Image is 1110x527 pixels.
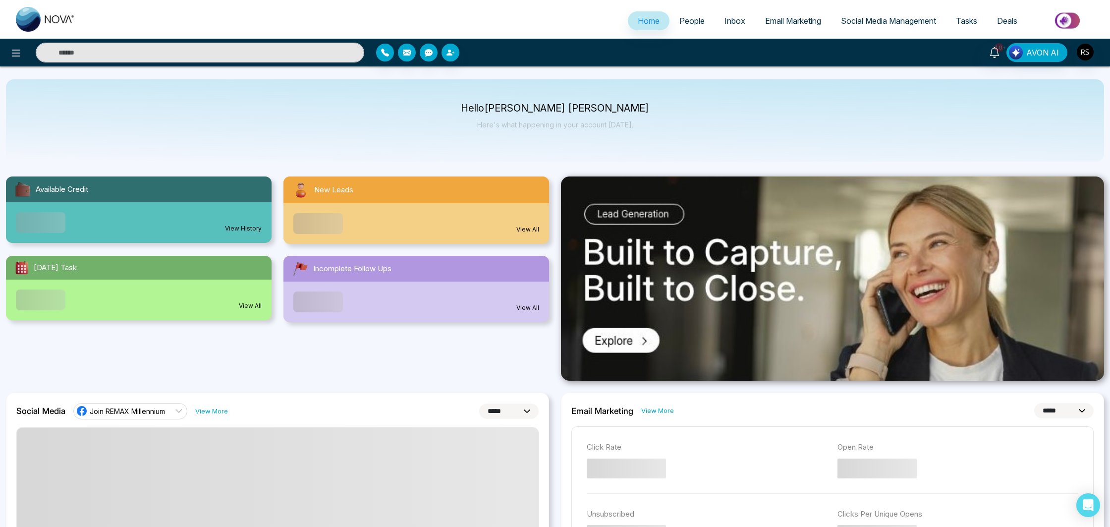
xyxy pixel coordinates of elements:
span: Social Media Management [841,16,936,26]
a: Social Media Management [831,11,946,30]
span: Email Marketing [765,16,821,26]
a: People [669,11,715,30]
a: Inbox [715,11,755,30]
span: New Leads [314,184,353,196]
h2: Email Marketing [571,406,633,416]
button: AVON AI [1006,43,1067,62]
a: View More [641,406,674,415]
img: User Avatar [1077,44,1094,60]
a: Tasks [946,11,987,30]
span: 10+ [995,43,1003,52]
a: Incomplete Follow UpsView All [277,256,555,322]
p: Unsubscribed [587,509,828,520]
div: Open Intercom Messenger [1076,493,1100,517]
img: Lead Flow [1009,46,1023,59]
img: newLeads.svg [291,180,310,199]
p: Here's what happening in your account [DATE]. [461,120,649,129]
img: todayTask.svg [14,260,30,276]
a: 10+ [983,43,1006,60]
img: followUps.svg [291,260,309,278]
a: View All [239,301,262,310]
span: AVON AI [1026,47,1059,59]
a: Deals [987,11,1027,30]
img: Market-place.gif [1032,9,1104,32]
h2: Social Media [16,406,65,416]
span: [DATE] Task [34,262,77,274]
a: Home [628,11,669,30]
span: Available Credit [36,184,88,195]
span: People [679,16,705,26]
a: View All [516,303,539,312]
span: Inbox [724,16,745,26]
a: View All [516,225,539,234]
a: View More [195,407,228,416]
a: View History [225,224,262,233]
img: Nova CRM Logo [16,7,75,32]
a: New LeadsView All [277,176,555,244]
span: Deals [997,16,1017,26]
img: . [561,176,1104,381]
img: availableCredit.svg [14,180,32,198]
span: Home [638,16,660,26]
span: Join REMAX Millennium [90,407,165,416]
p: Click Rate [587,442,828,453]
p: Clicks Per Unique Opens [837,509,1078,520]
a: Email Marketing [755,11,831,30]
span: Incomplete Follow Ups [313,263,391,275]
p: Open Rate [837,442,1078,453]
p: Hello [PERSON_NAME] [PERSON_NAME] [461,104,649,113]
span: Tasks [956,16,977,26]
